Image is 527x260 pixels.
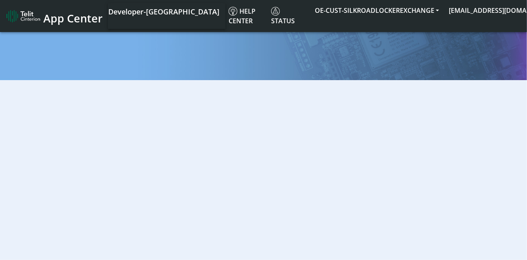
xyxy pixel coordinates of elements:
[229,7,255,25] span: Help center
[271,7,295,25] span: Status
[268,3,310,29] a: Status
[229,7,237,16] img: knowledge.svg
[43,11,103,26] span: App Center
[310,3,444,18] button: OE-CUST-SILKROADLOCKEREXCHANGE
[108,7,219,16] span: Developer-[GEOGRAPHIC_DATA]
[271,7,280,16] img: status.svg
[108,3,219,19] a: Your current platform instance
[6,8,101,25] a: App Center
[225,3,268,29] a: Help center
[6,10,40,22] img: logo-telit-cinterion-gw-new.png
